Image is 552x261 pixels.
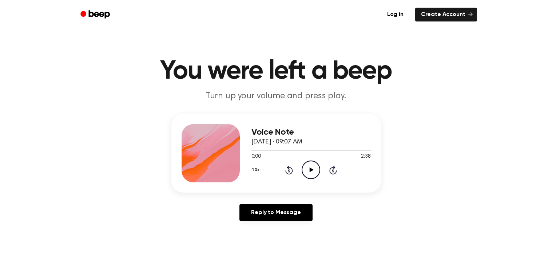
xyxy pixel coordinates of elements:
[415,8,477,21] a: Create Account
[136,90,416,102] p: Turn up your volume and press play.
[75,8,116,22] a: Beep
[361,153,370,161] span: 2:38
[239,204,312,221] a: Reply to Message
[251,139,302,145] span: [DATE] · 09:07 AM
[380,6,411,23] a: Log in
[251,153,261,161] span: 0:00
[251,164,262,176] button: 1.0x
[251,127,371,137] h3: Voice Note
[90,58,462,84] h1: You were left a beep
